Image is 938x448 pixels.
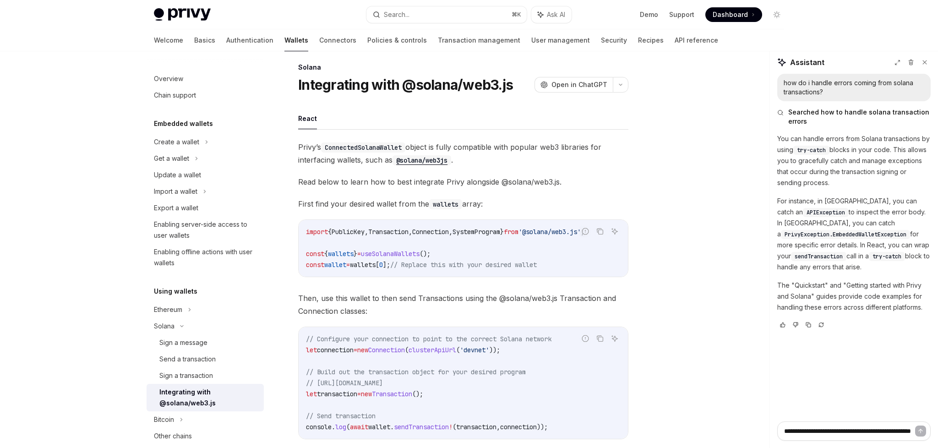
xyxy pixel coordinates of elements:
span: Then, use this wallet to then send Transactions using the @solana/web3.js Transaction and Connect... [298,292,628,317]
a: Enabling offline actions with user wallets [147,244,264,271]
div: how do i handle errors coming from solana transactions? [784,78,924,97]
a: Demo [640,10,658,19]
span: Open in ChatGPT [551,80,607,89]
a: @solana/web3js [393,155,451,164]
span: . [390,423,394,431]
span: ( [456,346,460,354]
span: 'devnet' [460,346,489,354]
button: Send message [915,426,926,437]
span: sendTransaction [394,423,449,431]
span: , [409,228,412,236]
a: Dashboard [705,7,762,22]
span: ( [405,346,409,354]
span: let [306,390,317,398]
span: Connection [412,228,449,236]
span: )); [489,346,500,354]
span: , [365,228,368,236]
span: Transaction [368,228,409,236]
button: Search...⌘K [366,6,527,23]
span: { [328,228,332,236]
span: = [346,261,350,269]
a: Update a wallet [147,167,264,183]
span: Transaction [372,390,412,398]
span: = [357,390,361,398]
span: useSolanaWallets [361,250,420,258]
div: Overview [154,73,183,84]
span: ( [346,423,350,431]
a: Export a wallet [147,200,264,216]
span: // [URL][DOMAIN_NAME] [306,379,383,387]
a: Overview [147,71,264,87]
span: const [306,250,324,258]
div: Export a wallet [154,202,198,213]
span: { [324,250,328,258]
span: PublicKey [332,228,365,236]
p: The "Quickstart" and "Getting started with Privy and Solana" guides provide code examples for han... [777,280,931,313]
div: Enabling server-side access to user wallets [154,219,258,241]
button: Toggle dark mode [769,7,784,22]
a: Sign a transaction [147,367,264,384]
a: Recipes [638,29,664,51]
span: wallet [324,261,346,269]
button: Searched how to handle solana transaction errors [777,108,931,126]
button: Copy the contents from the code block [594,225,606,237]
div: Integrating with @solana/web3.js [159,387,258,409]
span: // Configure your connection to point to the correct Solana network [306,335,551,343]
div: Sign a transaction [159,370,213,381]
span: SystemProgram [453,228,500,236]
p: For instance, in [GEOGRAPHIC_DATA], you can catch an to inspect the error body. In [GEOGRAPHIC_DA... [777,196,931,273]
span: Searched how to handle solana transaction errors [788,108,931,126]
span: log [335,423,346,431]
div: Send a transaction [159,354,216,365]
div: Ethereum [154,304,182,315]
span: let [306,346,317,354]
span: // Build out the transaction object for your desired program [306,368,526,376]
button: React [298,108,317,129]
span: (); [420,250,431,258]
div: Solana [154,321,175,332]
span: // Send transaction [306,412,376,420]
button: Report incorrect code [579,333,591,344]
a: Chain support [147,87,264,104]
span: First find your desired wallet from the array: [298,197,628,210]
p: You can handle errors from Solana transactions by using blocks in your code. This allows you to g... [777,133,931,188]
a: Sign a message [147,334,264,351]
span: '@solana/web3.js' [518,228,581,236]
a: Wallets [284,29,308,51]
a: Send a transaction [147,351,264,367]
span: Read below to learn how to best integrate Privy alongside @solana/web3.js. [298,175,628,188]
span: APIException [807,209,845,216]
a: Connectors [319,29,356,51]
div: Update a wallet [154,169,201,180]
span: transaction [456,423,496,431]
span: , [496,423,500,431]
h1: Integrating with @solana/web3.js [298,76,513,93]
a: Basics [194,29,215,51]
span: connection [317,346,354,354]
a: Policies & controls [367,29,427,51]
h5: Embedded wallets [154,118,213,129]
div: Enabling offline actions with user wallets [154,246,258,268]
span: ( [453,423,456,431]
span: [ [376,261,379,269]
code: wallets [429,199,462,209]
a: API reference [675,29,718,51]
span: try-catch [873,253,901,260]
div: Import a wallet [154,186,197,197]
div: Sign a message [159,337,207,348]
button: Ask AI [609,225,621,237]
div: Search... [384,9,409,20]
div: Get a wallet [154,153,189,164]
code: ConnectedSolanaWallet [321,142,405,153]
span: wallets [350,261,376,269]
a: Support [669,10,694,19]
a: Integrating with @solana/web3.js [147,384,264,411]
div: Other chains [154,431,192,442]
code: @solana/web3js [393,155,451,165]
span: ⌘ K [512,11,521,18]
span: )); [537,423,548,431]
span: import [306,228,328,236]
span: Connection [368,346,405,354]
button: Copy the contents from the code block [594,333,606,344]
span: PrivyException.EmbeddedWalletException [785,231,906,238]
